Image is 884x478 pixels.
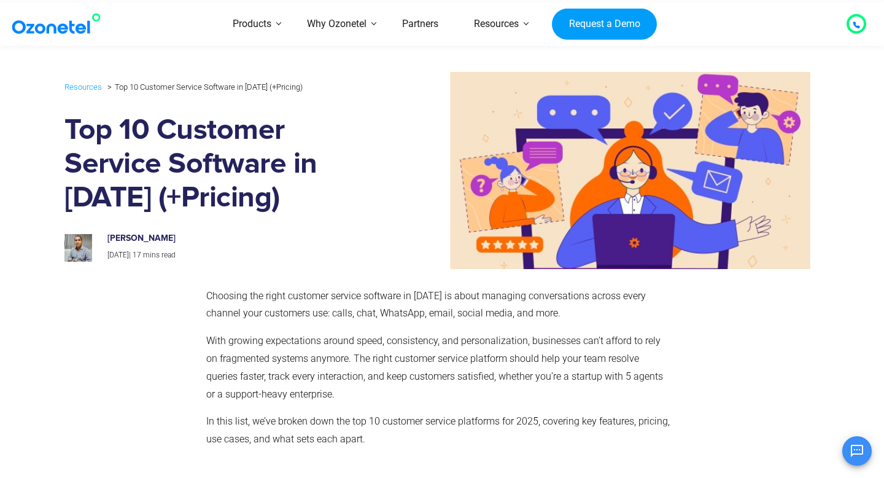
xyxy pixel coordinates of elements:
p: Choosing the right customer service software in [DATE] is about managing conversations across eve... [206,288,672,323]
li: Top 10 Customer Service Software in [DATE] (+Pricing) [104,79,303,95]
p: With growing expectations around speed, consistency, and personalization, businesses can’t afford... [206,332,672,403]
a: Resources [456,2,537,46]
span: 17 [133,251,141,259]
h6: [PERSON_NAME] [107,233,366,244]
button: Open chat [842,436,872,466]
p: In this list, we’ve broken down the top 10 customer service platforms for 2025, covering key feat... [206,413,672,449]
span: [DATE] [107,251,129,259]
a: Partners [384,2,456,46]
a: Request a Demo [552,8,657,40]
a: Resources [64,80,102,94]
span: mins read [143,251,176,259]
h1: Top 10 Customer Service Software in [DATE] (+Pricing) [64,114,379,215]
p: | [107,249,366,262]
a: Products [215,2,289,46]
a: Why Ozonetel [289,2,384,46]
img: prashanth-kancherla_avatar_1-200x200.jpeg [64,234,92,262]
